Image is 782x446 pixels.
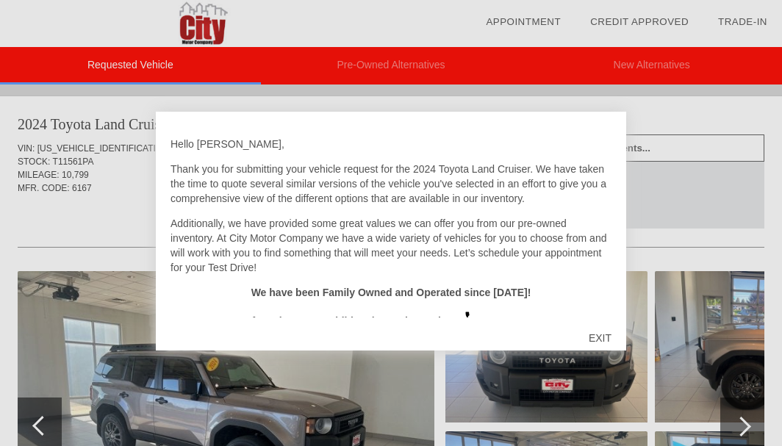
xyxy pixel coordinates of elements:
[718,16,767,27] a: Trade-In
[249,315,534,327] strong: If you have any additional questions, please
[574,316,626,360] div: EXIT
[171,216,611,275] p: Additionally, we have provided some great values we can offer you from our pre-owned inventory. A...
[464,310,478,325] img: 415_phone-80.png
[171,162,611,206] p: Thank you for submitting your vehicle request for the 2024 Toyota Land Cruiser. We have taken the...
[590,16,689,27] a: Credit Approved
[251,287,531,298] strong: We have been Family Owned and Operated since [DATE]!
[171,137,611,151] p: Hello [PERSON_NAME],
[486,16,561,27] a: Appointment
[464,315,533,327] a: Contact Us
